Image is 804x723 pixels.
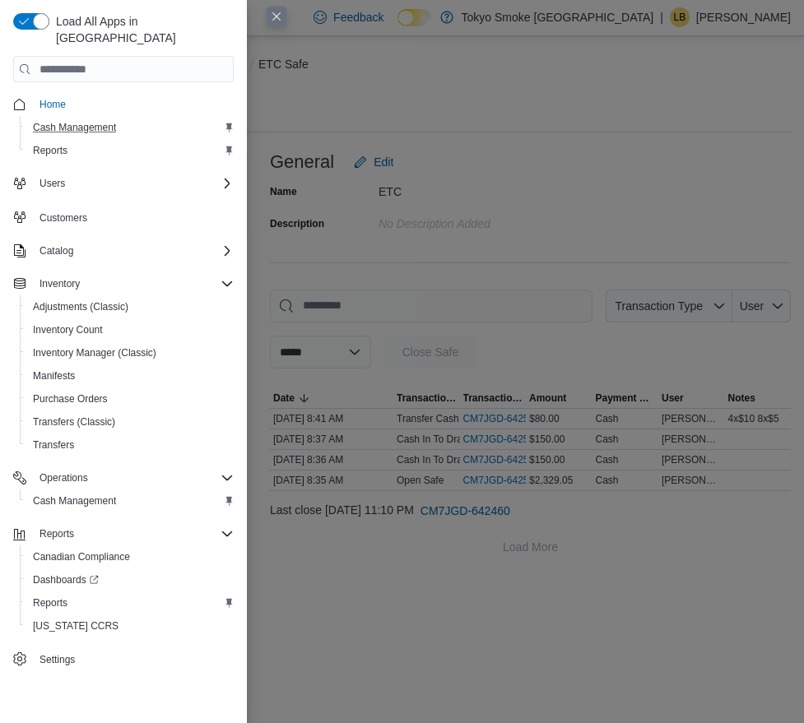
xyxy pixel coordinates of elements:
a: Customers [33,208,94,228]
a: Manifests [26,366,81,386]
span: Customers [40,211,87,225]
span: Inventory Count [33,323,103,336]
button: Transfers (Classic) [20,410,240,433]
span: Transfers (Classic) [33,415,115,429]
span: Inventory [40,277,80,290]
span: Adjustments (Classic) [26,297,234,317]
button: Customers [7,205,240,229]
button: Manifests [20,364,240,387]
a: Home [33,95,72,114]
span: Cash Management [26,491,234,511]
button: Cash Management [20,116,240,139]
span: Adjustments (Classic) [33,300,128,313]
span: Settings [40,653,75,666]
button: Adjustments (Classic) [20,295,240,318]
span: Purchase Orders [33,392,108,406]
a: Cash Management [26,118,123,137]
span: Inventory [33,274,234,294]
button: Purchase Orders [20,387,240,410]
nav: Complex example [13,86,234,674]
span: Cash Management [26,118,234,137]
span: Reports [26,593,234,613]
a: [US_STATE] CCRS [26,616,125,636]
button: Operations [33,468,95,488]
button: Canadian Compliance [20,545,240,568]
span: [US_STATE] CCRS [33,619,119,633]
span: Washington CCRS [26,616,234,636]
a: Dashboards [26,570,105,590]
span: Catalog [33,241,234,261]
span: Load All Apps in [GEOGRAPHIC_DATA] [49,13,234,46]
button: [US_STATE] CCRS [20,614,240,637]
a: Inventory Manager (Classic) [26,343,163,363]
button: Inventory Count [20,318,240,341]
a: Reports [26,141,74,160]
span: Transfers (Classic) [26,412,234,432]
span: Dashboards [26,570,234,590]
button: Inventory [7,272,240,295]
a: Canadian Compliance [26,547,137,567]
a: Settings [33,650,81,670]
button: Cash Management [20,489,240,512]
span: Reports [33,596,67,609]
button: Catalog [33,241,80,261]
a: Dashboards [20,568,240,591]
span: Inventory Manager (Classic) [26,343,234,363]
a: Purchase Orders [26,389,114,409]
button: Settings [7,647,240,671]
a: Inventory Count [26,320,109,340]
span: Reports [33,144,67,157]
button: Home [7,92,240,116]
span: Manifests [26,366,234,386]
button: Close this dialog [267,7,286,26]
span: Cash Management [33,121,116,134]
button: Reports [7,522,240,545]
span: Inventory Manager (Classic) [33,346,156,359]
button: Users [7,172,240,195]
a: Reports [26,593,74,613]
span: Canadian Compliance [26,547,234,567]
span: Transfers [26,435,234,455]
span: Home [33,94,234,114]
span: Cash Management [33,494,116,507]
a: Cash Management [26,491,123,511]
button: Reports [20,591,240,614]
a: Adjustments (Classic) [26,297,135,317]
span: Canadian Compliance [33,550,130,563]
span: Users [33,174,234,193]
span: Settings [33,649,234,670]
button: Transfers [20,433,240,457]
button: Operations [7,466,240,489]
a: Transfers [26,435,81,455]
span: Customers [33,206,234,227]
span: Operations [40,471,88,484]
button: Inventory [33,274,86,294]
button: Catalog [7,239,240,262]
span: Catalog [40,244,73,257]
span: Transfers [33,438,74,452]
button: Inventory Manager (Classic) [20,341,240,364]
span: Purchase Orders [26,389,234,409]
span: Reports [33,524,234,544]
button: Reports [33,524,81,544]
span: Reports [26,141,234,160]
span: Manifests [33,369,75,382]
span: Users [40,177,65,190]
a: Transfers (Classic) [26,412,122,432]
span: Reports [40,527,74,540]
span: Inventory Count [26,320,234,340]
span: Dashboards [33,573,99,586]
button: Users [33,174,72,193]
button: Reports [20,139,240,162]
span: Operations [33,468,234,488]
span: Home [40,98,66,111]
